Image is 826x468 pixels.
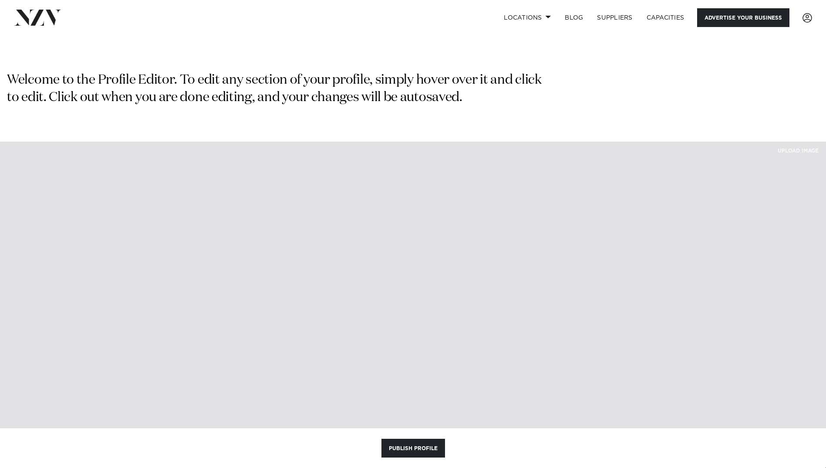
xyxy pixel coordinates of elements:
p: Welcome to the Profile Editor. To edit any section of your profile, simply hover over it and clic... [7,72,545,107]
a: Capacities [640,8,691,27]
a: Advertise your business [697,8,789,27]
button: UPLOAD IMAGE [770,142,826,160]
a: BLOG [558,8,590,27]
img: nzv-logo.png [14,10,61,25]
button: Publish Profile [381,439,445,458]
a: Locations [497,8,558,27]
a: SUPPLIERS [590,8,639,27]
